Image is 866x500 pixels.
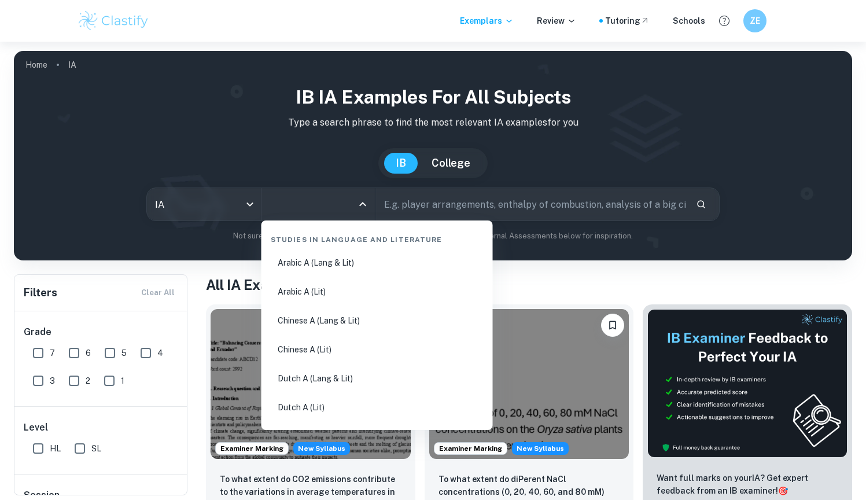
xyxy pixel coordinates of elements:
div: Starting from the May 2026 session, the ESS IA requirements have changed. We created this exempla... [512,442,569,455]
img: Thumbnail [647,309,847,458]
button: College [420,153,482,174]
img: profile cover [14,51,852,260]
button: Close [355,196,371,212]
p: Exemplars [460,14,514,27]
li: Chinese A (Lit) [266,336,488,363]
span: 4 [157,347,163,359]
button: Bookmark [601,314,624,337]
h6: Level [24,421,179,435]
li: Arabic A (Lang & Lit) [266,249,488,276]
span: 1 [121,374,124,387]
span: 7 [50,347,55,359]
input: E.g. player arrangements, enthalpy of combustion, analysis of a big city... [376,188,687,220]
img: ESS IA example thumbnail: To what extent do CO2 emissions contribu [211,309,411,459]
li: English A ([PERSON_NAME] & Lit) HL Essay [266,423,488,450]
span: New Syllabus [512,442,569,455]
span: SL [91,442,101,455]
div: Starting from the May 2026 session, the ESS IA requirements have changed. We created this exempla... [293,442,350,455]
p: Review [537,14,576,27]
h6: Filters [24,285,57,301]
a: Home [25,57,47,73]
li: Chinese A (Lang & Lit) [266,307,488,334]
span: 6 [86,347,91,359]
span: Examiner Marking [216,443,288,454]
p: Type a search phrase to find the most relevant IA examples for you [23,116,843,130]
span: 🎯 [778,486,788,495]
button: IB [384,153,418,174]
h6: ZE [748,14,761,27]
span: HL [50,442,61,455]
li: Dutch A (Lang & Lit) [266,365,488,392]
img: ESS IA example thumbnail: To what extent do diPerent NaCl concentr [429,309,629,459]
h6: Grade [24,325,179,339]
li: Dutch A (Lit) [266,394,488,421]
div: IA [147,188,261,220]
img: Clastify logo [77,9,150,32]
span: New Syllabus [293,442,350,455]
span: 3 [50,374,55,387]
div: Studies in Language and Literature [266,225,488,249]
a: Tutoring [605,14,650,27]
span: 2 [86,374,90,387]
a: Schools [673,14,705,27]
p: Not sure what to search for? You can always look through our example Internal Assessments below f... [23,230,843,242]
p: IA [68,58,76,71]
button: ZE [743,9,766,32]
li: Arabic A (Lit) [266,278,488,305]
h1: All IA Examples [206,274,852,295]
p: Want full marks on your IA ? Get expert feedback from an IB examiner! [657,472,838,497]
span: Examiner Marking [434,443,507,454]
h1: IB IA examples for all subjects [23,83,843,111]
button: Search [691,194,711,214]
button: Help and Feedback [714,11,734,31]
span: 5 [121,347,127,359]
